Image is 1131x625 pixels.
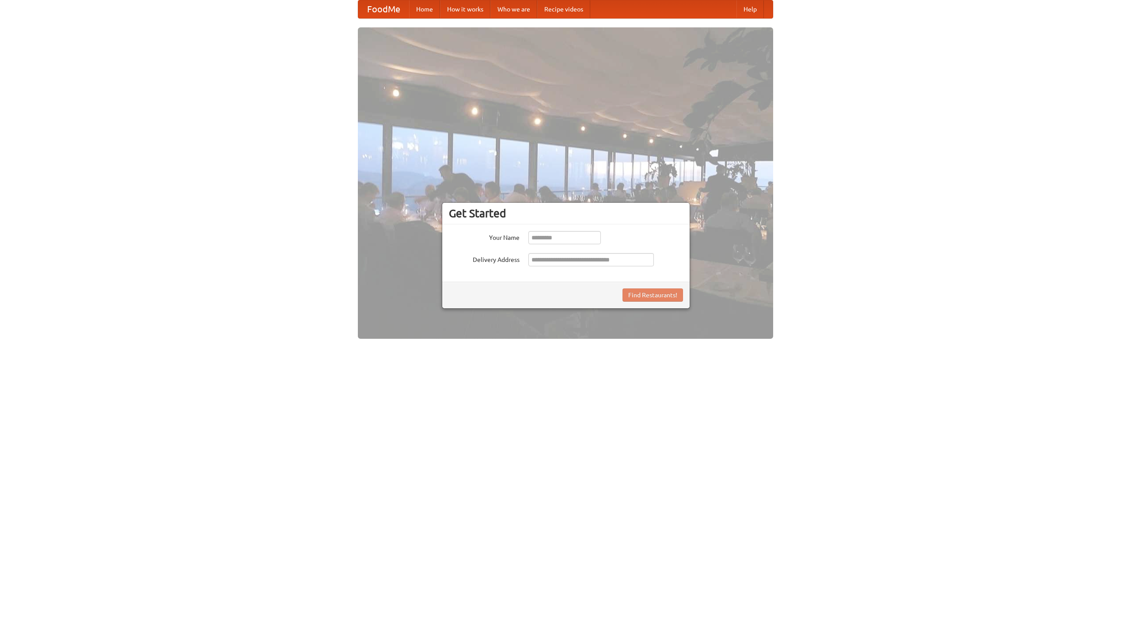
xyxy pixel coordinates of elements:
a: Who we are [490,0,537,18]
a: Recipe videos [537,0,590,18]
a: Home [409,0,440,18]
label: Your Name [449,231,520,242]
button: Find Restaurants! [622,288,683,302]
h3: Get Started [449,207,683,220]
a: FoodMe [358,0,409,18]
a: Help [736,0,764,18]
a: How it works [440,0,490,18]
label: Delivery Address [449,253,520,264]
